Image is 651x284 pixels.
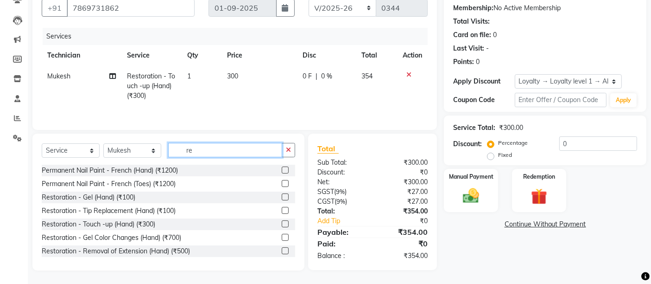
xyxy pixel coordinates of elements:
[310,187,373,197] div: ( )
[453,3,637,13] div: No Active Membership
[42,219,155,229] div: Restoration - Touch -up (Hand) (₹300)
[453,77,514,86] div: Apply Discount
[310,207,373,216] div: Total:
[310,251,373,261] div: Balance :
[383,216,435,226] div: ₹0
[499,123,523,133] div: ₹300.00
[446,219,645,229] a: Continue Without Payment
[187,72,191,80] span: 1
[297,45,356,66] th: Disc
[453,44,484,53] div: Last Visit:
[453,123,495,133] div: Service Total:
[316,71,317,81] span: |
[397,45,428,66] th: Action
[356,45,397,66] th: Total
[310,197,373,207] div: ( )
[336,198,345,205] span: 9%
[449,173,493,181] label: Manual Payment
[43,28,435,45] div: Services
[373,177,435,187] div: ₹300.00
[373,197,435,207] div: ₹27.00
[310,226,373,238] div: Payable:
[42,246,190,256] div: Restoration - Removal of Extension (Hand) (₹500)
[515,93,607,107] input: Enter Offer / Coupon Code
[182,45,221,66] th: Qty
[373,226,435,238] div: ₹354.00
[310,158,373,168] div: Sub Total:
[121,45,182,66] th: Service
[373,251,435,261] div: ₹354.00
[42,45,121,66] th: Technician
[42,166,178,175] div: Permanent Nail Paint - French (Hand) (₹1200)
[42,193,135,202] div: Restoration - Gel (Hand) (₹100)
[373,168,435,177] div: ₹0
[373,158,435,168] div: ₹300.00
[42,206,176,216] div: Restoration - Tip Replacement (Hand) (₹100)
[453,95,514,105] div: Coupon Code
[361,72,373,80] span: 354
[310,216,383,226] a: Add Tip
[310,168,373,177] div: Discount:
[453,30,491,40] div: Card on file:
[610,93,637,107] button: Apply
[336,188,345,195] span: 9%
[310,177,373,187] div: Net:
[453,17,490,26] div: Total Visits:
[47,72,70,80] span: Mukesh
[523,173,555,181] label: Redemption
[127,72,175,100] span: Restoration - Touch -up (Hand) (₹300)
[42,179,176,189] div: Permanent Nail Paint - French (Toes) (₹1200)
[373,187,435,197] div: ₹27.00
[42,233,181,243] div: Restoration - Gel Color Changes (Hand) (₹700)
[373,207,435,216] div: ₹354.00
[453,57,474,67] div: Points:
[303,71,312,81] span: 0 F
[486,44,489,53] div: -
[453,3,493,13] div: Membership:
[498,139,528,147] label: Percentage
[373,238,435,249] div: ₹0
[310,238,373,249] div: Paid:
[493,30,497,40] div: 0
[317,197,335,206] span: CGST
[458,187,484,206] img: _cash.svg
[317,187,334,196] span: SGST
[317,144,339,154] span: Total
[498,151,512,159] label: Fixed
[526,187,552,207] img: _gift.svg
[453,139,482,149] div: Discount:
[228,72,239,80] span: 300
[476,57,480,67] div: 0
[222,45,297,66] th: Price
[321,71,332,81] span: 0 %
[168,143,282,157] input: Search or Scan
